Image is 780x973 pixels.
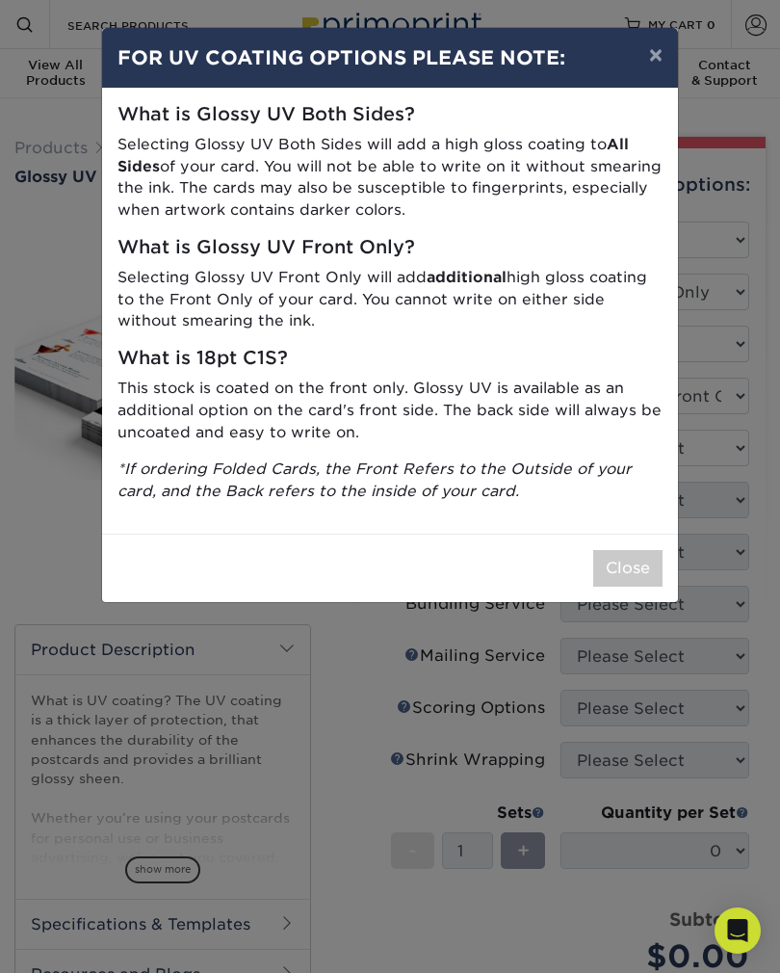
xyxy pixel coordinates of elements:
[117,267,663,332] p: Selecting Glossy UV Front Only will add high gloss coating to the Front Only of your card. You ca...
[117,378,663,443] p: This stock is coated on the front only. Glossy UV is available as an additional option on the car...
[715,907,761,954] div: Open Intercom Messenger
[117,134,663,222] p: Selecting Glossy UV Both Sides will add a high gloss coating to of your card. You will not be abl...
[634,28,678,82] button: ×
[593,550,663,587] button: Close
[427,268,507,286] strong: additional
[117,460,632,500] i: *If ordering Folded Cards, the Front Refers to the Outside of your card, and the Back refers to t...
[117,43,663,72] h4: FOR UV COATING OPTIONS PLEASE NOTE:
[117,348,663,370] h5: What is 18pt C1S?
[117,135,629,175] strong: All Sides
[117,237,663,259] h5: What is Glossy UV Front Only?
[117,104,663,126] h5: What is Glossy UV Both Sides?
